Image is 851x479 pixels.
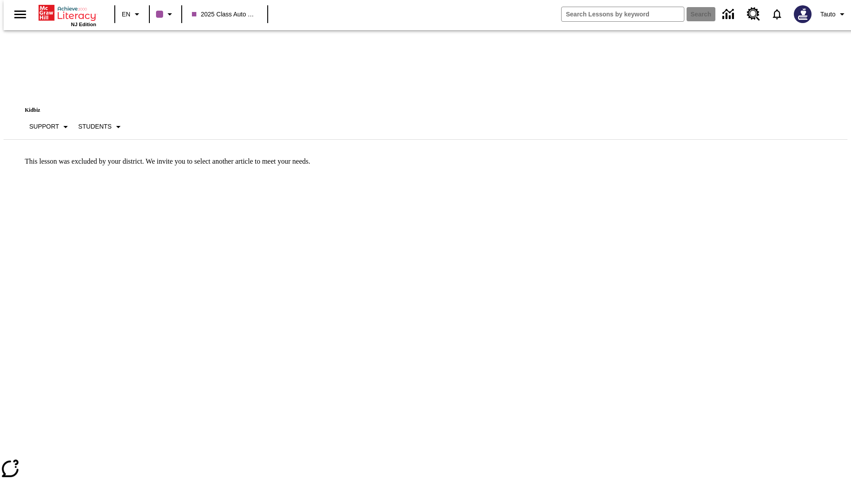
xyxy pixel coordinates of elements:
[71,22,96,27] span: NJ Edition
[794,5,812,23] img: Avatar
[39,3,96,27] div: Home
[820,10,835,19] span: Tauto
[4,82,847,475] div: reading
[717,2,742,27] a: Data Center
[78,122,111,131] p: Students
[192,10,258,19] span: 2025 Class Auto Grade 13
[25,157,837,165] p: This lesson was excluded by your district. We invite you to select another article to meet your n...
[7,1,33,27] button: Open side menu
[765,3,789,26] a: Notifications
[118,6,146,22] button: Language: EN, Select a language
[122,10,130,19] span: EN
[742,2,765,26] a: Resource Center, Will open in new tab
[26,119,74,135] button: Scaffolds, Support
[152,6,179,22] button: Class color is purple. Change class color
[817,6,851,22] button: Profile/Settings
[789,3,817,26] button: Select a new avatar
[74,119,127,135] button: Select Student
[29,122,59,131] p: Support
[562,7,684,21] input: search field
[14,107,127,114] p: Kidbiz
